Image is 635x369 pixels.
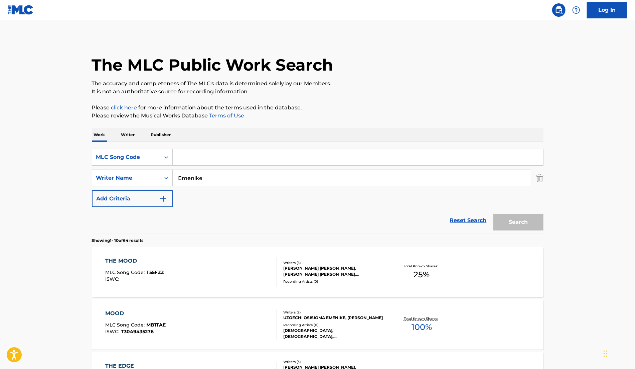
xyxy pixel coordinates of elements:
[105,269,146,275] span: MLC Song Code :
[92,238,144,244] p: Showing 1 - 10 of 64 results
[96,174,156,182] div: Writer Name
[92,149,543,234] form: Search Form
[404,264,440,269] p: Total Known Shares:
[404,316,440,321] p: Total Known Shares:
[552,3,566,17] a: Public Search
[146,269,164,275] span: T55FZZ
[92,299,543,350] a: MOODMLC Song Code:MB1TAEISWC:T3049435276Writers (2)UZOECHI OSISIOMA EMENIKE, [PERSON_NAME]Recordi...
[587,2,627,18] a: Log In
[96,153,156,161] div: MLC Song Code
[604,344,608,364] div: Drag
[283,260,384,265] div: Writers ( 5 )
[105,322,146,328] span: MLC Song Code :
[572,6,580,14] img: help
[92,190,173,207] button: Add Criteria
[146,322,166,328] span: MB1TAE
[105,329,121,335] span: ISWC :
[92,247,543,297] a: THE MOODMLC Song Code:T55FZZISWC:Writers (5)[PERSON_NAME] [PERSON_NAME], [PERSON_NAME] [PERSON_NA...
[447,213,490,228] a: Reset Search
[105,257,164,265] div: THE MOOD
[283,279,384,284] div: Recording Artists ( 0 )
[414,269,430,281] span: 25 %
[283,315,384,321] div: UZOECHI OSISIOMA EMENIKE, [PERSON_NAME]
[283,265,384,277] div: [PERSON_NAME] [PERSON_NAME], [PERSON_NAME] [PERSON_NAME], [PERSON_NAME], [PERSON_NAME], [PERSON_N...
[92,112,543,120] p: Please review the Musical Works Database
[570,3,583,17] div: Help
[92,104,543,112] p: Please for more information about the terms used in the database.
[105,309,166,317] div: MOOD
[283,359,384,364] div: Writers ( 3 )
[602,337,635,369] iframe: Chat Widget
[119,128,137,142] p: Writer
[555,6,563,14] img: search
[92,55,333,75] h1: The MLC Public Work Search
[8,5,34,15] img: MLC Logo
[149,128,173,142] p: Publisher
[121,329,154,335] span: T3049435276
[283,328,384,340] div: [DEMOGRAPHIC_DATA], [DEMOGRAPHIC_DATA], [DEMOGRAPHIC_DATA], [DEMOGRAPHIC_DATA], [DEMOGRAPHIC_DATA]
[92,88,543,96] p: It is not an authoritative source for recording information.
[105,276,121,282] span: ISWC :
[283,310,384,315] div: Writers ( 2 )
[92,128,107,142] p: Work
[159,195,167,203] img: 9d2ae6d4665cec9f34b9.svg
[412,321,432,333] span: 100 %
[283,322,384,328] div: Recording Artists ( 11 )
[111,104,137,111] a: click here
[92,80,543,88] p: The accuracy and completeness of The MLC's data is determined solely by our Members.
[536,170,543,186] img: Delete Criterion
[208,112,245,119] a: Terms of Use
